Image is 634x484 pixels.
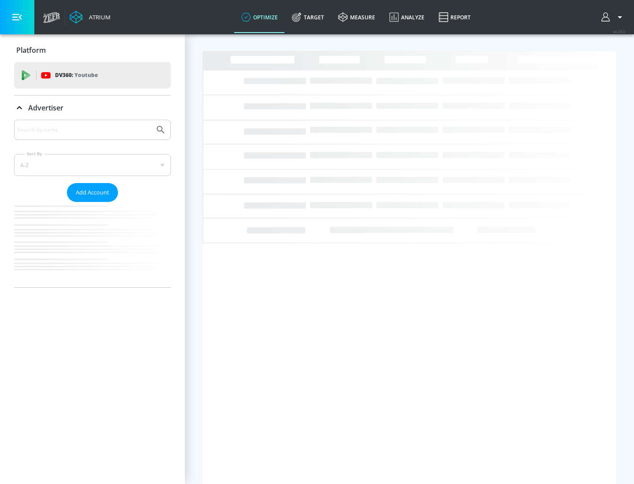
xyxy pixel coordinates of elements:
[14,202,171,287] nav: list of Advertiser
[16,45,46,55] p: Platform
[67,183,118,202] button: Add Account
[70,11,111,24] a: Atrium
[14,62,171,88] div: DV360: Youtube
[14,120,171,287] div: Advertiser
[431,1,478,33] a: Report
[74,70,98,80] p: Youtube
[331,1,382,33] a: measure
[18,124,151,136] input: Search by name
[14,38,171,62] div: Platform
[76,187,109,198] span: Add Account
[25,151,44,157] label: Sort By
[85,13,111,21] div: Atrium
[14,154,171,176] div: A-Z
[14,95,171,120] div: Advertiser
[285,1,331,33] a: Target
[28,103,63,113] p: Advertiser
[234,1,285,33] a: optimize
[613,29,625,34] span: v 4.28.0
[55,70,98,80] p: DV360:
[382,1,431,33] a: Analyze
